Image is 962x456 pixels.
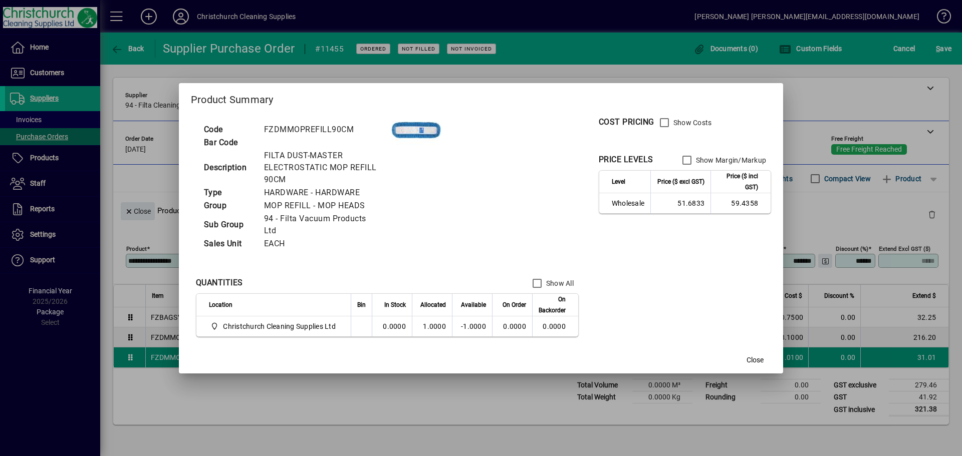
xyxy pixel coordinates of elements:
td: 0.0000 [372,316,412,336]
label: Show Costs [671,118,712,128]
span: 0.0000 [503,322,526,330]
td: -1.0000 [452,316,492,336]
img: contain [391,113,441,148]
span: Level [612,176,625,187]
td: Sub Group [199,212,259,237]
td: Group [199,199,259,212]
div: COST PRICING [599,116,654,128]
td: 51.6833 [650,193,710,213]
span: Close [747,355,764,365]
td: MOP REFILL - MOP HEADS [259,199,391,212]
td: Bar Code [199,136,259,149]
span: Christchurch Cleaning Supplies Ltd [209,320,340,332]
td: FILTA DUST-MASTER ELECTROSTATIC MOP REFILL 90CM [259,149,391,186]
label: Show All [544,278,574,288]
span: Price ($ excl GST) [657,176,704,187]
div: PRICE LEVELS [599,154,653,166]
span: Wholesale [612,198,644,208]
span: On Backorder [539,294,566,316]
h2: Product Summary [179,83,783,112]
span: Bin [357,299,366,310]
span: Christchurch Cleaning Supplies Ltd [223,321,336,331]
td: 1.0000 [412,316,452,336]
span: Allocated [420,299,446,310]
button: Close [739,351,771,369]
td: EACH [259,237,391,250]
span: Location [209,299,232,310]
td: Sales Unit [199,237,259,250]
td: Type [199,186,259,199]
span: Price ($ incl GST) [717,171,758,193]
td: Description [199,149,259,186]
td: HARDWARE - HARDWARE [259,186,391,199]
span: In Stock [384,299,406,310]
span: Available [461,299,486,310]
span: On Order [503,299,526,310]
td: 59.4358 [710,193,771,213]
td: 0.0000 [532,316,578,336]
td: FZDMMOPREFILL90CM [259,123,391,136]
td: Code [199,123,259,136]
td: 94 - Filta Vacuum Products Ltd [259,212,391,237]
label: Show Margin/Markup [694,155,767,165]
div: QUANTITIES [196,277,243,289]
